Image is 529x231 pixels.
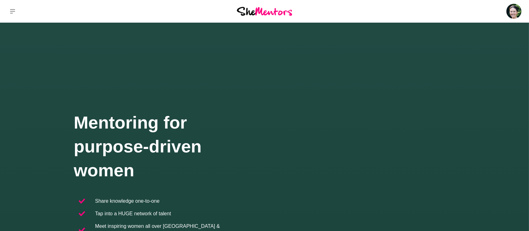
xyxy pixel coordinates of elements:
[506,4,521,19] img: Roselynn Unson
[237,7,292,15] img: She Mentors Logo
[95,210,171,217] p: Tap into a HUGE network of talent
[95,197,159,205] p: Share knowledge one-to-one
[74,111,264,182] h1: Mentoring for purpose-driven women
